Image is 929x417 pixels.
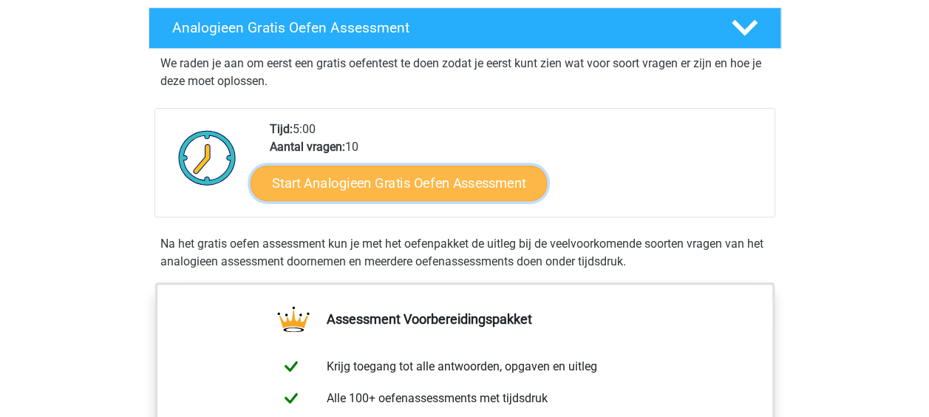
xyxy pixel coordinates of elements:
[154,235,775,271] div: Na het gratis oefen assessment kun je met het oefenpakket de uitleg bij de veelvoorkomende soorte...
[143,7,787,49] a: Analogieen Gratis Oefen Assessment
[270,122,293,136] b: Tijd:
[160,55,769,90] p: We raden je aan om eerst een gratis oefentest te doen zodat je eerst kunt zien wat voor soort vra...
[259,121,774,217] div: 5:00 10
[270,140,345,154] b: Aantal vragen:
[170,121,245,194] img: Klok
[172,19,707,36] h4: Analogieen Gratis Oefen Assessment
[251,165,547,200] a: Start Analogieen Gratis Oefen Assessment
